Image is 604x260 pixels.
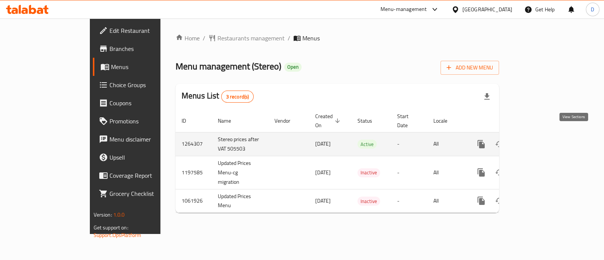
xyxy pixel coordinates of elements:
span: Name [218,116,241,125]
div: Export file [478,88,496,106]
span: Edit Restaurant [109,26,185,35]
span: 1.0.0 [113,210,125,220]
span: Grocery Checklist [109,189,185,198]
span: Menu disclaimer [109,135,185,144]
span: Add New Menu [447,63,493,72]
td: 1197585 [176,156,212,189]
td: Stereo prices after VAT 505503 [212,132,268,156]
button: more [472,163,490,182]
span: Coupons [109,98,185,108]
span: Version: [94,210,112,220]
button: Change Status [490,192,508,210]
a: Branches [93,40,191,58]
span: 3 record(s) [222,93,254,100]
a: Menus [93,58,191,76]
span: ID [182,116,196,125]
span: Inactive [357,197,380,206]
button: more [472,135,490,153]
span: Menus [111,62,185,71]
a: Coupons [93,94,191,112]
span: Active [357,140,377,149]
td: - [391,189,427,213]
div: Total records count [221,91,254,103]
td: 1061926 [176,189,212,213]
a: Promotions [93,112,191,130]
td: - [391,156,427,189]
span: Branches [109,44,185,53]
span: [DATE] [315,168,331,177]
td: All [427,156,466,189]
span: Get support on: [94,223,128,232]
span: Upsell [109,153,185,162]
div: Open [284,63,302,72]
a: Support.OpsPlatform [94,230,142,240]
span: Status [357,116,382,125]
a: Restaurants management [208,34,285,43]
a: Menu disclaimer [93,130,191,148]
li: / [203,34,205,43]
span: [DATE] [315,139,331,149]
td: - [391,132,427,156]
td: All [427,189,466,213]
td: Updated Prices Menu [212,189,268,213]
td: 1264307 [176,132,212,156]
span: Menu management ( Stereo ) [176,58,281,75]
a: Upsell [93,148,191,166]
a: Choice Groups [93,76,191,94]
span: Promotions [109,117,185,126]
a: Edit Restaurant [93,22,191,40]
button: Add New Menu [441,61,499,75]
button: Change Status [490,163,508,182]
span: D [591,5,594,14]
span: Open [284,64,302,70]
nav: breadcrumb [176,34,499,43]
li: / [288,34,290,43]
button: more [472,192,490,210]
td: Updated Prices Menu-cg migration [212,156,268,189]
span: Inactive [357,168,380,177]
div: [GEOGRAPHIC_DATA] [462,5,512,14]
span: Created On [315,112,342,130]
th: Actions [466,109,551,132]
span: Coverage Report [109,171,185,180]
span: Locale [433,116,457,125]
table: enhanced table [176,109,551,213]
div: Menu-management [381,5,427,14]
span: Choice Groups [109,80,185,89]
td: All [427,132,466,156]
span: Start Date [397,112,418,130]
a: Coverage Report [93,166,191,185]
a: Grocery Checklist [93,185,191,203]
span: Vendor [274,116,300,125]
span: Restaurants management [217,34,285,43]
h2: Menus List [182,90,254,103]
span: Menus [302,34,320,43]
span: [DATE] [315,196,331,206]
